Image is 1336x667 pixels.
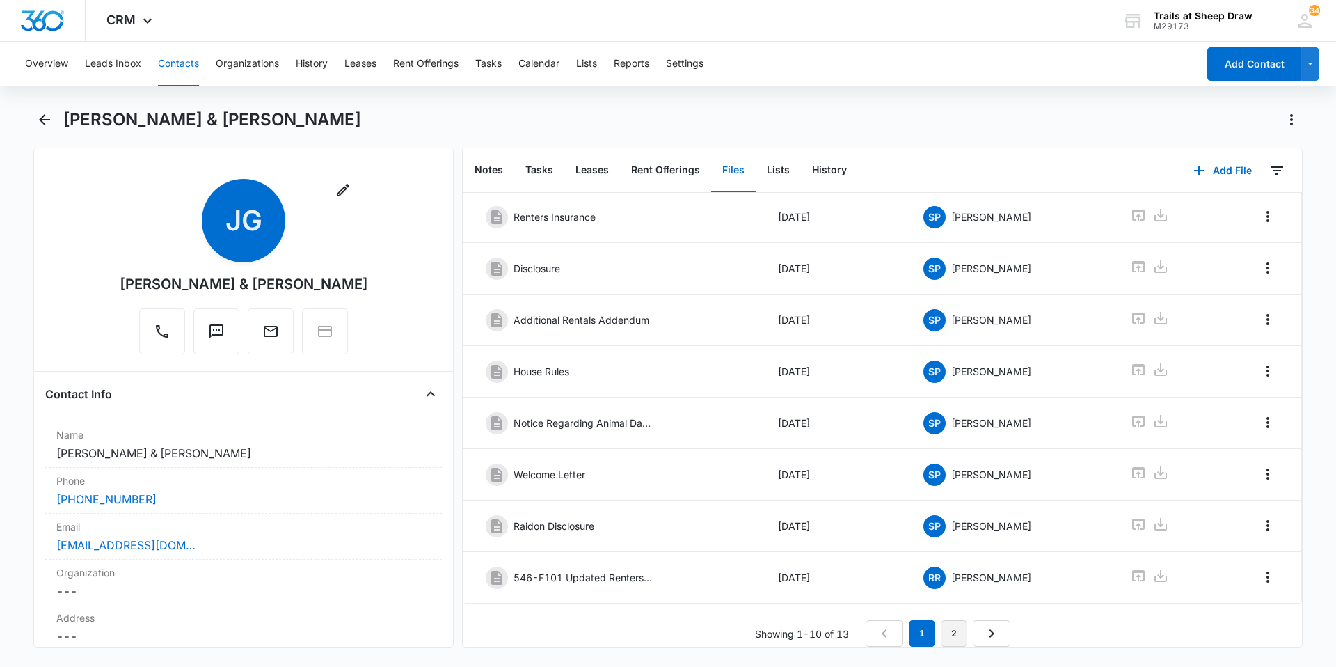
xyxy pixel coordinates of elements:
[973,620,1010,647] a: Next Page
[514,210,596,224] p: Renters Insurance
[56,628,431,645] dd: ---
[518,42,559,86] button: Calendar
[1257,463,1279,485] button: Overflow Menu
[909,620,935,647] em: 1
[33,109,55,131] button: Back
[120,274,368,295] div: [PERSON_NAME] & [PERSON_NAME]
[514,313,649,327] p: Additional Rentals Addendum
[45,605,442,651] div: Address---
[923,515,946,537] span: SP
[1257,205,1279,228] button: Overflow Menu
[801,149,858,192] button: History
[923,412,946,434] span: SP
[463,149,514,192] button: Notes
[951,313,1031,327] p: [PERSON_NAME]
[951,364,1031,379] p: [PERSON_NAME]
[1257,515,1279,537] button: Overflow Menu
[620,149,711,192] button: Rent Offerings
[761,346,907,398] td: [DATE]
[514,570,653,585] p: 546-F101 Updated Renters Insurance
[344,42,376,86] button: Leases
[923,464,946,486] span: SP
[866,620,1010,647] nav: Pagination
[761,449,907,501] td: [DATE]
[514,149,564,192] button: Tasks
[761,501,907,552] td: [DATE]
[514,416,653,430] p: Notice Regarding Animal Damage
[951,210,1031,224] p: [PERSON_NAME]
[56,445,431,462] dd: [PERSON_NAME] & [PERSON_NAME]
[1154,10,1252,22] div: account name
[514,261,560,276] p: Disclosure
[951,467,1031,482] p: [PERSON_NAME]
[951,570,1031,585] p: [PERSON_NAME]
[923,206,946,228] span: SP
[951,261,1031,276] p: [PERSON_NAME]
[514,364,569,379] p: House Rules
[202,179,285,262] span: JG
[1309,5,1320,16] span: 34
[614,42,649,86] button: Reports
[106,13,136,27] span: CRM
[576,42,597,86] button: Lists
[755,627,849,641] p: Showing 1-10 of 13
[951,416,1031,430] p: [PERSON_NAME]
[1257,566,1279,588] button: Overflow Menu
[1179,154,1266,187] button: Add File
[420,383,442,405] button: Close
[761,295,907,346] td: [DATE]
[756,149,801,192] button: Lists
[25,42,68,86] button: Overview
[248,330,294,342] a: Email
[139,330,185,342] a: Call
[296,42,328,86] button: History
[193,330,239,342] a: Text
[923,361,946,383] span: SP
[1280,109,1303,131] button: Actions
[193,308,239,354] button: Text
[1257,411,1279,434] button: Overflow Menu
[564,149,620,192] button: Leases
[923,567,946,589] span: RR
[56,427,431,442] label: Name
[56,583,431,599] dd: ---
[216,42,279,86] button: Organizations
[56,519,431,534] label: Email
[711,149,756,192] button: Files
[1309,5,1320,16] div: notifications count
[1266,159,1288,182] button: Filters
[923,258,946,280] span: SP
[1154,22,1252,31] div: account id
[1257,308,1279,331] button: Overflow Menu
[761,243,907,295] td: [DATE]
[475,42,502,86] button: Tasks
[761,191,907,243] td: [DATE]
[45,386,112,402] h4: Contact Info
[1257,257,1279,279] button: Overflow Menu
[761,552,907,604] td: [DATE]
[1207,47,1301,81] button: Add Contact
[393,42,459,86] button: Rent Offerings
[514,467,585,482] p: Welcome Letter
[1257,360,1279,382] button: Overflow Menu
[139,308,185,354] button: Call
[248,308,294,354] button: Email
[63,109,361,130] h1: [PERSON_NAME] & [PERSON_NAME]
[85,42,141,86] button: Leads Inbox
[45,560,442,605] div: Organization---
[941,620,967,647] a: Page 2
[45,422,442,468] div: Name[PERSON_NAME] & [PERSON_NAME]
[56,473,431,488] label: Phone
[45,468,442,514] div: Phone[PHONE_NUMBER]
[514,519,594,533] p: Raidon Disclosure
[45,514,442,560] div: Email[EMAIL_ADDRESS][DOMAIN_NAME]
[158,42,199,86] button: Contacts
[951,519,1031,533] p: [PERSON_NAME]
[56,537,196,554] a: [EMAIL_ADDRESS][DOMAIN_NAME]
[761,398,907,449] td: [DATE]
[923,309,946,331] span: SP
[56,611,431,625] label: Address
[56,491,157,508] a: [PHONE_NUMBER]
[666,42,703,86] button: Settings
[56,565,431,580] label: Organization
